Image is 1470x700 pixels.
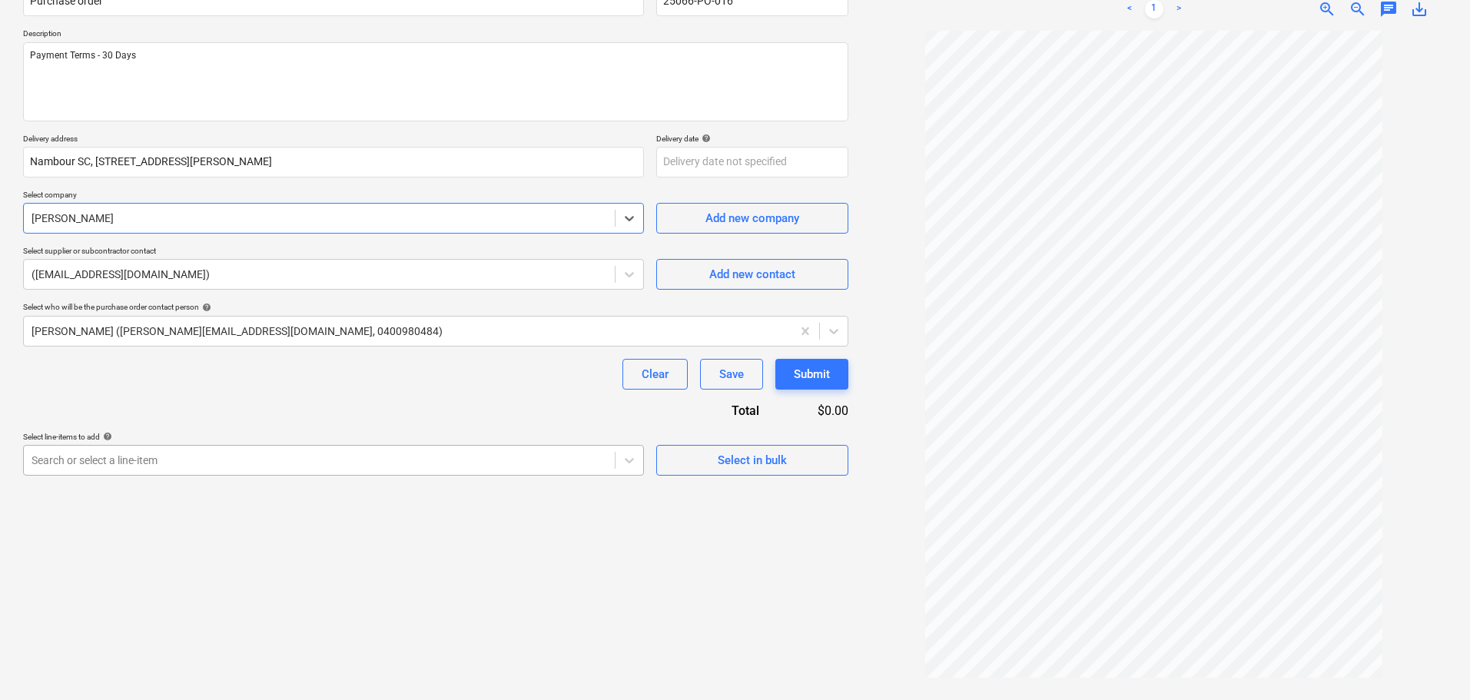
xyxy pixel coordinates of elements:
button: Add new company [656,203,848,234]
button: Save [700,359,763,390]
div: Select line-items to add [23,432,644,442]
button: Add new contact [656,259,848,290]
p: Select company [23,190,644,203]
span: help [100,432,112,441]
p: Delivery address [23,134,644,147]
button: Clear [622,359,688,390]
div: Add new company [705,208,799,228]
div: Select in bulk [718,450,787,470]
p: Select supplier or subcontractor contact [23,246,644,259]
div: Clear [642,364,669,384]
input: Delivery address [23,147,644,177]
div: Select who will be the purchase order contact person [23,302,848,312]
div: Total [649,402,784,420]
button: Submit [775,359,848,390]
span: help [698,134,711,143]
span: help [199,303,211,312]
div: Delivery date [656,134,848,144]
div: $0.00 [784,402,848,420]
div: Submit [794,364,830,384]
p: Description [23,28,848,41]
input: Delivery date not specified [656,147,848,177]
textarea: Payment Terms - 30 Days [23,42,848,121]
div: Save [719,364,744,384]
button: Select in bulk [656,445,848,476]
iframe: Chat Widget [1393,626,1470,700]
div: Add new contact [709,264,795,284]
